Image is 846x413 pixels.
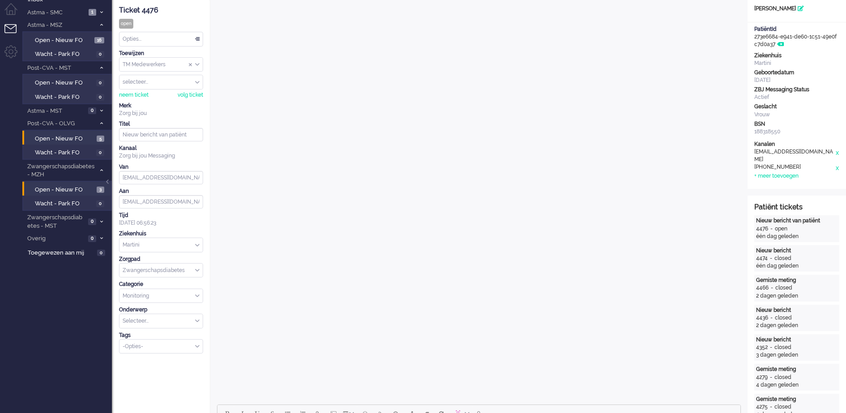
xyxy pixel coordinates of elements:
div: - [768,374,774,381]
div: één dag geleden [756,262,837,270]
span: 16 [94,37,104,44]
div: 2 dagen geleden [756,292,837,300]
div: 188318550 [754,128,839,136]
div: Gemiste meting [756,277,837,284]
span: 3 [97,187,104,193]
span: 0 [96,80,104,86]
div: open [119,19,133,29]
div: Gemiste meting [756,396,837,403]
div: neem ticket [119,91,149,99]
div: 3 dagen geleden [756,351,837,359]
div: Ziekenhuis [754,52,839,60]
div: x [835,163,839,172]
div: Actief [754,94,839,101]
span: 1 [89,9,96,16]
li: Admin menu [4,45,25,65]
div: Nieuw bericht [756,307,837,314]
div: 2 dagen geleden [756,322,837,329]
div: Aan [119,187,203,195]
span: 0 [88,235,96,242]
span: 0 [96,94,104,101]
a: Wacht - Park FO 0 [26,92,111,102]
div: Kanaal [119,145,203,152]
div: Nieuw bericht van patiënt [756,217,837,225]
a: Wacht - Park FO 0 [26,49,111,59]
a: Open - Nieuw FO 16 [26,35,111,45]
div: Tags [119,332,203,339]
div: PatiëntId [754,26,839,33]
span: Wacht - Park FO [35,93,94,102]
div: Categorie [119,281,203,288]
div: Geslacht [754,103,839,111]
div: 4279 [756,374,768,381]
div: closed [774,374,791,381]
span: Wacht - Park FO [35,149,94,157]
div: Titel [119,120,203,128]
div: Zorg bij jou [119,110,203,117]
div: 4352 [756,344,768,351]
div: [PERSON_NAME] [748,5,846,13]
div: 4476 [756,225,768,233]
div: Vrouw [754,111,839,119]
div: 4474 [756,255,768,262]
span: 0 [88,218,96,225]
span: 0 [88,107,96,114]
span: Wacht - Park FO [35,200,94,208]
span: Wacht - Park FO [35,50,94,59]
div: - [768,255,774,262]
span: Post-CVA - MST [26,64,95,72]
div: Gemiste meting [756,366,837,373]
span: Zwangerschapsdiabetes - MST [26,213,85,230]
div: volg ticket [178,91,203,99]
div: Patiënt tickets [754,202,839,213]
li: Dashboard menu [4,3,25,23]
div: Zorg bij jou Messaging [119,152,203,160]
div: Onderwerp [119,306,203,314]
div: [DATE] 06:56:23 [119,212,203,227]
span: Astma - MSZ [26,21,95,30]
span: Overig [26,234,85,243]
div: closed [774,403,791,411]
a: Open - Nieuw FO 5 [26,133,111,143]
div: BSN [754,120,839,128]
div: - [768,314,775,322]
a: Open - Nieuw FO 3 [26,184,111,194]
div: Van [119,163,203,171]
span: 0 [97,250,105,256]
span: Open - Nieuw FO [35,36,92,45]
div: ZBJ Messaging Status [754,86,839,94]
span: Open - Nieuw FO [35,186,94,194]
div: 4 dagen geleden [756,381,837,389]
a: Wacht - Park FO 0 [26,147,111,157]
div: [PHONE_NUMBER] [754,163,835,172]
span: 0 [96,51,104,58]
span: Zwangerschapsdiabetes - MZH [26,162,95,179]
div: closed [775,284,792,292]
span: Open - Nieuw FO [35,135,94,143]
div: Assign Group [119,57,203,72]
div: Martini [754,60,839,67]
div: closed [774,255,791,262]
div: één dag geleden [756,233,837,240]
div: - [768,403,774,411]
div: Tijd [119,212,203,219]
div: Select Tags [119,339,203,354]
div: + meer toevoegen [754,172,799,180]
div: closed [774,344,791,351]
div: open [775,225,787,233]
div: x [835,148,839,163]
li: Tickets menu [4,24,25,44]
div: 273e6684-e941-de60-1c51-49e0fc7d0a37 [748,26,846,48]
div: Ziekenhuis [119,230,203,238]
div: Toewijzen [119,50,203,57]
span: 0 [96,200,104,207]
span: Open - Nieuw FO [35,79,94,87]
div: Nieuw bericht [756,247,837,255]
a: Open - Nieuw FO 0 [26,77,111,87]
span: 5 [97,136,104,142]
span: Astma - SMC [26,9,86,17]
span: Post-CVA - OLVG [26,119,95,128]
span: 0 [96,149,104,156]
span: Astma - MST [26,107,85,115]
div: Kanalen [754,141,839,148]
